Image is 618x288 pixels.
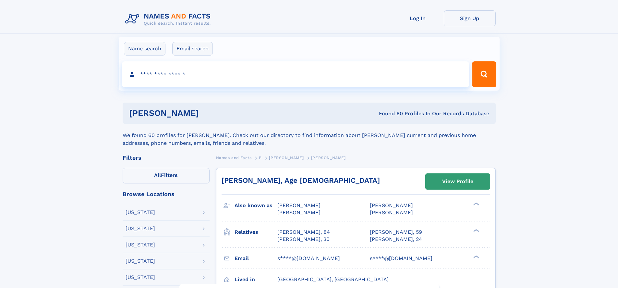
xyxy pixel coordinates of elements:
[269,154,304,162] a: [PERSON_NAME]
[472,202,479,206] div: ❯
[124,42,165,56] label: Name search
[277,236,330,243] a: [PERSON_NAME], 30
[311,156,346,160] span: [PERSON_NAME]
[126,210,155,215] div: [US_STATE]
[235,227,277,238] h3: Relatives
[472,255,479,259] div: ❯
[129,109,289,117] h1: [PERSON_NAME]
[370,229,422,236] a: [PERSON_NAME], 59
[222,176,380,184] a: [PERSON_NAME], Age [DEMOGRAPHIC_DATA]
[259,156,262,160] span: P
[289,110,489,117] div: Found 60 Profiles In Our Records Database
[123,124,496,147] div: We found 60 profiles for [PERSON_NAME]. Check out our directory to find information about [PERSON...
[126,275,155,280] div: [US_STATE]
[172,42,213,56] label: Email search
[259,154,262,162] a: P
[126,258,155,264] div: [US_STATE]
[472,61,496,87] button: Search Button
[123,10,216,28] img: Logo Names and Facts
[123,168,210,183] label: Filters
[277,209,321,216] span: [PERSON_NAME]
[444,10,496,26] a: Sign Up
[123,155,210,161] div: Filters
[269,156,304,160] span: [PERSON_NAME]
[426,174,490,189] a: View Profile
[216,154,252,162] a: Names and Facts
[154,172,161,178] span: All
[277,229,330,236] a: [PERSON_NAME], 84
[235,274,277,285] h3: Lived in
[123,191,210,197] div: Browse Locations
[370,236,422,243] a: [PERSON_NAME], 24
[126,242,155,247] div: [US_STATE]
[122,61,469,87] input: search input
[126,226,155,231] div: [US_STATE]
[277,276,389,282] span: [GEOGRAPHIC_DATA], [GEOGRAPHIC_DATA]
[235,200,277,211] h3: Also known as
[277,202,321,208] span: [PERSON_NAME]
[370,209,413,216] span: [PERSON_NAME]
[392,10,444,26] a: Log In
[472,228,479,232] div: ❯
[442,174,473,189] div: View Profile
[370,202,413,208] span: [PERSON_NAME]
[235,253,277,264] h3: Email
